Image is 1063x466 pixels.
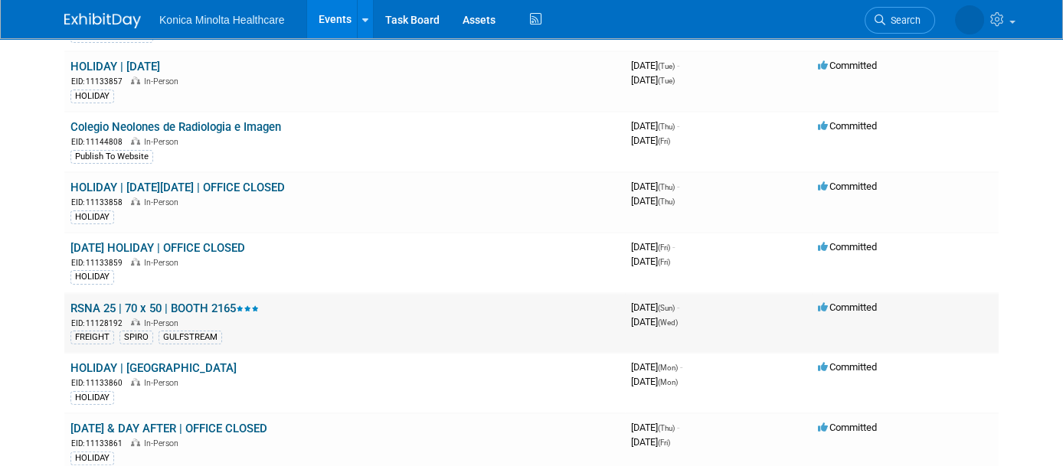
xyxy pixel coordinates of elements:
img: ExhibitDay [64,13,141,28]
span: (Thu) [658,197,675,206]
div: HOLIDAY [70,451,114,465]
span: (Fri) [658,258,670,266]
span: In-Person [144,378,183,388]
img: In-Person Event [131,258,140,266]
span: (Mon) [658,378,678,386]
span: (Thu) [658,183,675,191]
a: HOLIDAY | [GEOGRAPHIC_DATA] [70,361,237,375]
div: HOLIDAY [70,270,114,284]
span: Committed [818,120,877,132]
span: EID: 11133860 [71,379,129,387]
span: In-Person [144,318,183,328]
span: [DATE] [631,120,679,132]
a: Search [865,7,935,34]
div: HOLIDAY [70,90,114,103]
span: (Thu) [658,424,675,432]
span: EID: 11133857 [71,77,129,86]
img: In-Person Event [131,438,140,446]
img: In-Person Event [131,318,140,326]
img: In-Person Event [131,197,140,205]
span: (Mon) [658,363,678,372]
span: EID: 11144808 [71,138,129,146]
a: HOLIDAY | [DATE] [70,60,160,73]
span: In-Person [144,438,183,448]
a: RSNA 25 | 70 x 50 | BOOTH 2165 [70,301,259,315]
span: - [680,361,682,373]
span: [DATE] [631,195,675,207]
span: [DATE] [631,436,670,448]
span: - [677,120,679,132]
span: [DATE] [631,301,679,313]
span: Committed [818,361,877,373]
span: [DATE] [631,181,679,192]
span: In-Person [144,137,183,147]
span: (Tue) [658,77,675,85]
span: Search [885,15,921,26]
span: - [672,241,675,253]
span: [DATE] [631,316,678,328]
span: Committed [818,60,877,71]
span: EID: 11133858 [71,198,129,207]
span: (Thu) [658,122,675,131]
span: (Fri) [658,243,670,252]
span: (Fri) [658,137,670,145]
a: [DATE] & DAY AFTER | OFFICE CLOSED [70,422,267,435]
span: (Sun) [658,304,675,312]
img: In-Person Event [131,137,140,145]
span: EID: 11133861 [71,439,129,448]
div: SPIRO [119,331,153,344]
span: [DATE] [631,241,675,253]
img: In-Person Event [131,378,140,386]
img: Annette O'Mahoney [955,5,984,34]
a: HOLIDAY | [DATE][DATE] | OFFICE CLOSED [70,181,285,194]
span: In-Person [144,77,183,86]
span: [DATE] [631,256,670,267]
span: - [677,422,679,433]
span: - [677,301,679,313]
span: - [677,181,679,192]
span: Committed [818,301,877,313]
span: In-Person [144,258,183,268]
span: (Wed) [658,318,678,327]
span: [DATE] [631,376,678,387]
div: FREIGHT [70,331,114,344]
span: [DATE] [631,135,670,146]
div: Publish To Website [70,150,153,164]
span: (Tue) [658,62,675,70]
span: Konica Minolta Healthcare [159,14,284,26]
span: - [677,60,679,71]
span: In-Person [144,197,183,207]
span: Committed [818,422,877,433]
img: In-Person Event [131,77,140,84]
span: (Fri) [658,438,670,447]
span: EID: 11133859 [71,259,129,267]
div: GULFSTREAM [159,331,222,344]
a: [DATE] HOLIDAY | OFFICE CLOSED [70,241,245,255]
span: [DATE] [631,422,679,433]
span: EID: 11128192 [71,319,129,328]
a: Colegio Neolones de Radiologia e Imagen [70,120,281,134]
span: [DATE] [631,74,675,86]
div: HOLIDAY [70,391,114,405]
div: HOLIDAY [70,210,114,224]
span: [DATE] [631,361,682,373]
span: Committed [818,181,877,192]
span: Committed [818,241,877,253]
span: [DATE] [631,60,679,71]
